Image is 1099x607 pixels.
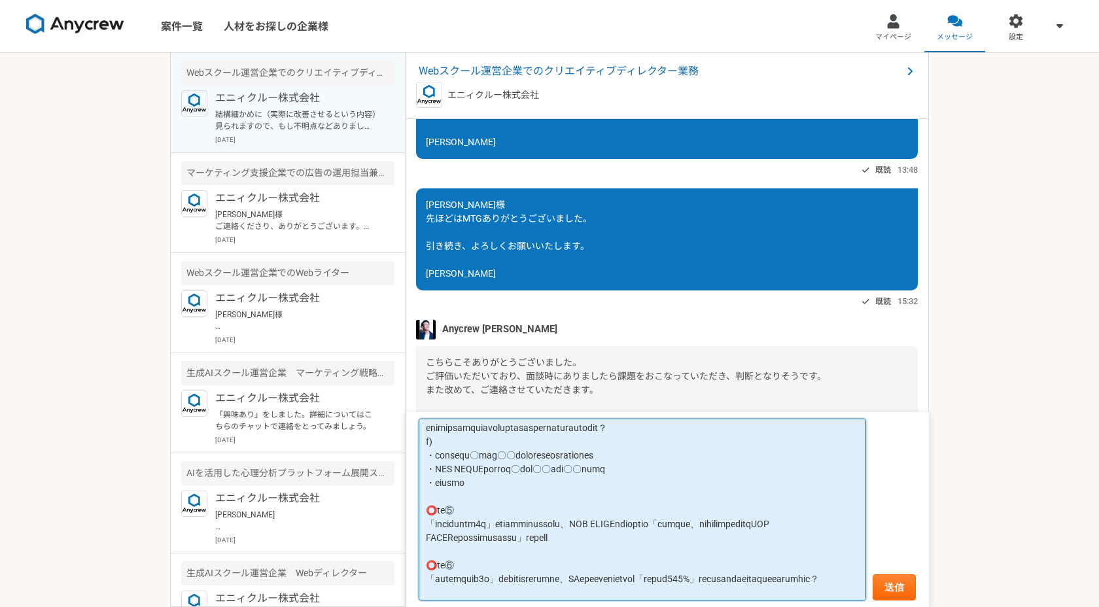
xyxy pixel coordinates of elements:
[26,14,124,35] img: 8DqYSo04kwAAAAASUVORK5CYII=
[426,199,592,279] span: [PERSON_NAME]様 先ほどはMTGありがとうございました。 引き続き、よろしくお願いいたします。 [PERSON_NAME]
[447,88,539,102] p: エニィクルー株式会社
[898,295,918,307] span: 15:32
[215,190,377,206] p: エニィクルー株式会社
[875,32,911,43] span: マイページ
[215,591,377,606] p: エニィクルー株式会社
[215,109,377,132] p: 結構細かめに（実際に改善させるという内容）見られますので、もし不明点などありましたらご連絡いただければと思います。
[215,309,377,332] p: [PERSON_NAME]様 ご連絡ありがとうございます。 [PERSON_NAME]です。 承知いたしました！ 何卒よろしくお願いいたします！ [PERSON_NAME]
[181,561,394,585] div: 生成AIスクール運営企業 Webディレクター
[416,320,436,339] img: S__5267474.jpg
[181,61,394,85] div: Webスクール運営企業でのクリエイティブディレクター業務
[181,190,207,217] img: logo_text_blue_01.png
[181,90,207,116] img: logo_text_blue_01.png
[419,63,902,79] span: Webスクール運営企業でのクリエイティブディレクター業務
[215,409,377,432] p: 「興味あり」をしました。詳細についてはこちらのチャットで連絡をとってみましょう。
[426,357,826,423] span: こちらこそありがとうございました。 ご評価いただいており、面談時にありましたら課題をおこなっていただき、判断となりそうです。 また改めて、ご連絡させていただきます。 よろしくお願いいたします。
[181,161,394,185] div: マーケティング支援企業での広告の運用担当兼フロント営業
[181,491,207,517] img: logo_text_blue_01.png
[181,261,394,285] div: Webスクール運営企業でのWebライター
[937,32,973,43] span: メッセージ
[215,290,377,306] p: エニィクルー株式会社
[215,335,394,345] p: [DATE]
[875,162,891,178] span: 既読
[215,435,394,445] p: [DATE]
[181,361,394,385] div: 生成AIスクール運営企業 マーケティング戦略ディレクター
[215,235,394,245] p: [DATE]
[215,491,377,506] p: エニィクルー株式会社
[442,322,557,336] span: Anycrew [PERSON_NAME]
[215,509,377,532] p: [PERSON_NAME] ご連絡ありがとうございます！ 承知いたしました。 引き続き、よろしくお願いいたします！ [PERSON_NAME]
[181,290,207,317] img: logo_text_blue_01.png
[215,90,377,106] p: エニィクルー株式会社
[419,419,866,600] textarea: lor ipsumdolorsit。 am、consecteturadipiscingelitseddo。 eiusmodtemporinc、utlaboreetdoloremagnaal。 ━...
[215,209,377,232] p: [PERSON_NAME]様 ご連絡くださり、ありがとうございます。 こちらこそ、今後ともどうぞよろしくお願いいたします。 [PERSON_NAME]
[873,574,916,600] button: 送信
[875,294,891,309] span: 既読
[416,82,442,108] img: logo_text_blue_01.png
[181,461,394,485] div: AIを活用した心理分析プラットフォーム展開スタートアップ マーケティング企画運用
[898,164,918,176] span: 13:48
[215,390,377,406] p: エニィクルー株式会社
[1009,32,1023,43] span: 設定
[215,135,394,145] p: [DATE]
[181,390,207,417] img: logo_text_blue_01.png
[215,535,394,545] p: [DATE]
